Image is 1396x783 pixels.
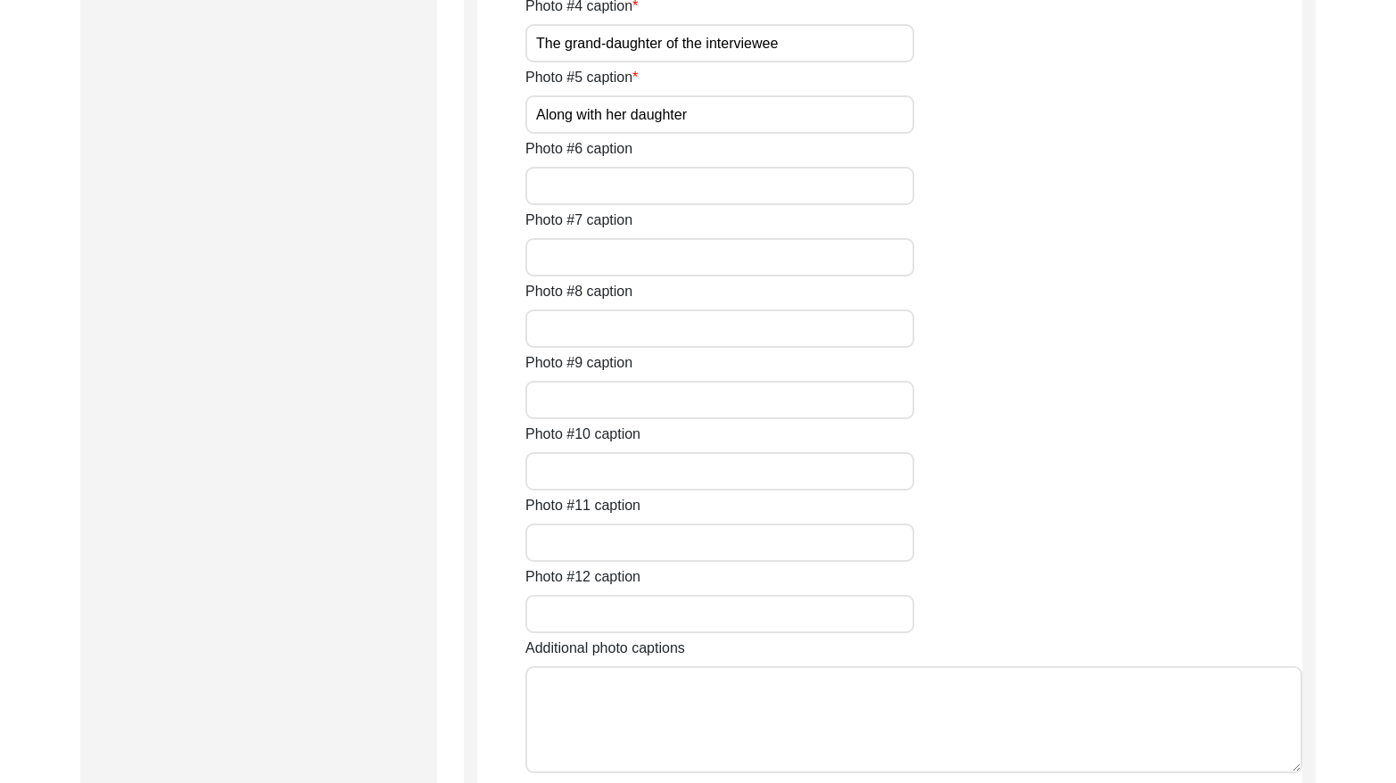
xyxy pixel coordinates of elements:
label: Photo #10 caption [525,424,640,445]
label: Additional photo captions [525,638,685,659]
label: Photo #11 caption [525,495,640,516]
label: Photo #12 caption [525,566,640,588]
label: Photo #8 caption [525,281,632,302]
label: Photo #5 caption [525,67,638,88]
label: Photo #9 caption [525,352,632,374]
label: Photo #6 caption [525,138,632,160]
label: Photo #7 caption [525,210,632,231]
